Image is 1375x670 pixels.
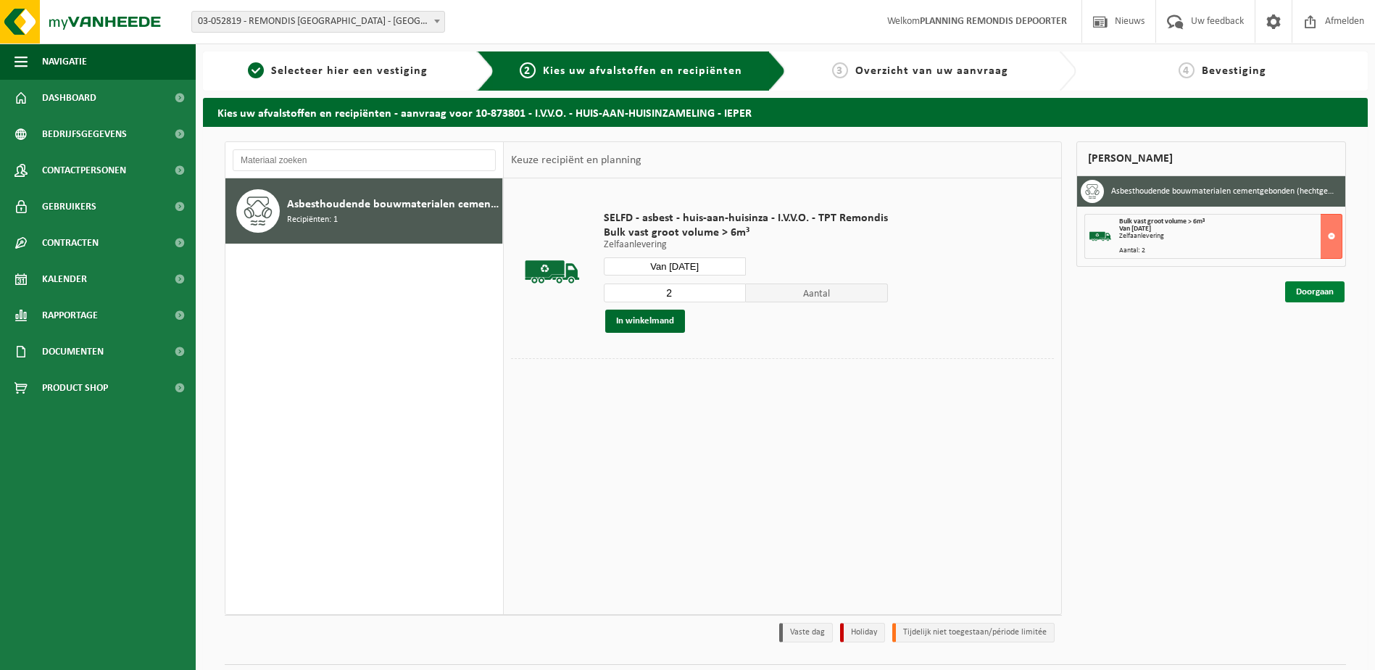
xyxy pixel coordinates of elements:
span: Bevestiging [1202,65,1266,77]
li: Tijdelijk niet toegestaan/période limitée [892,623,1055,642]
span: Selecteer hier een vestiging [271,65,428,77]
span: Rapportage [42,297,98,334]
p: Zelfaanlevering [604,240,888,250]
div: Keuze recipiënt en planning [504,142,649,178]
span: Asbesthoudende bouwmaterialen cementgebonden (hechtgebonden) [287,196,499,213]
span: 03-052819 - REMONDIS WEST-VLAANDEREN - OOSTENDE [191,11,445,33]
span: Aantal [746,284,888,302]
span: Overzicht van uw aanvraag [855,65,1008,77]
span: SELFD - asbest - huis-aan-huisinza - I.V.V.O. - TPT Remondis [604,211,888,226]
span: Recipiënten: 1 [287,213,338,227]
span: Contactpersonen [42,152,126,189]
span: 4 [1179,62,1195,78]
span: Kalender [42,261,87,297]
div: [PERSON_NAME] [1076,141,1346,176]
span: Dashboard [42,80,96,116]
button: Asbesthoudende bouwmaterialen cementgebonden (hechtgebonden) Recipiënten: 1 [225,178,503,244]
button: In winkelmand [605,310,685,333]
span: 3 [832,62,848,78]
li: Vaste dag [779,623,833,642]
span: Gebruikers [42,189,96,225]
span: Product Shop [42,370,108,406]
span: Navigatie [42,44,87,80]
span: 03-052819 - REMONDIS WEST-VLAANDEREN - OOSTENDE [192,12,444,32]
li: Holiday [840,623,885,642]
span: Kies uw afvalstoffen en recipiënten [543,65,742,77]
span: Contracten [42,225,99,261]
div: Zelfaanlevering [1119,233,1342,240]
span: Bulk vast groot volume > 6m³ [1119,218,1205,226]
span: 2 [520,62,536,78]
strong: PLANNING REMONDIS DEPOORTER [920,16,1067,27]
span: Bedrijfsgegevens [42,116,127,152]
input: Materiaal zoeken [233,149,496,171]
input: Selecteer datum [604,257,746,276]
span: 1 [248,62,264,78]
h3: Asbesthoudende bouwmaterialen cementgebonden (hechtgebonden) [1111,180,1334,203]
a: 1Selecteer hier een vestiging [210,62,465,80]
strong: Van [DATE] [1119,225,1151,233]
h2: Kies uw afvalstoffen en recipiënten - aanvraag voor 10-873801 - I.V.V.O. - HUIS-AAN-HUISINZAMELIN... [203,98,1368,126]
div: Aantal: 2 [1119,247,1342,255]
span: Bulk vast groot volume > 6m³ [604,226,888,240]
span: Documenten [42,334,104,370]
a: Doorgaan [1285,281,1345,302]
